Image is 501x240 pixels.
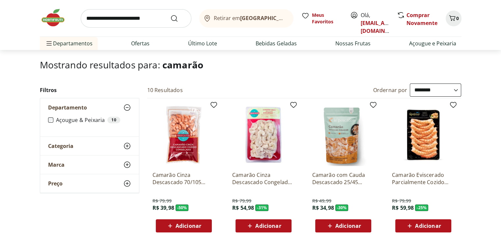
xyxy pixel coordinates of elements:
button: Retirar em[GEOGRAPHIC_DATA]/[GEOGRAPHIC_DATA] [199,9,293,28]
img: Camarão com Cauda Descascado 25/45 Congelado IE Pescados 300g [312,104,375,166]
a: Comprar Novamente [406,12,437,27]
span: Marca [48,161,65,168]
input: search [81,9,191,28]
span: Adicionar [255,223,281,228]
a: Bebidas Geladas [256,39,297,47]
span: R$ 39,98 [153,204,174,211]
button: Submit Search [170,14,186,22]
a: Nossas Frutas [335,39,371,47]
label: Ordernar por [373,86,407,94]
span: R$ 49,99 [312,198,331,204]
img: Camarão Cinza Descascado 70/105 Congelado Frescatto 400g [153,104,215,166]
img: Hortifruti [40,8,73,28]
span: R$ 59,98 [392,204,414,211]
a: Camarão Cinza Descascado Congelado Premium Frescatto 400G [232,171,295,186]
button: Adicionar [236,219,292,232]
span: Preço [48,180,63,187]
button: Adicionar [315,219,371,232]
span: - 31 % [255,204,268,211]
button: Adicionar [395,219,451,232]
span: R$ 54,98 [232,204,254,211]
button: Categoria [40,137,139,155]
span: R$ 79,99 [232,198,251,204]
span: Departamento [48,104,87,111]
span: R$ 79,99 [392,198,411,204]
span: - 50 % [176,204,189,211]
span: Olá, [361,11,390,35]
span: camarão [162,59,203,71]
span: - 30 % [335,204,348,211]
span: Retirar em [214,15,287,21]
button: Menu [45,36,53,51]
a: Camarão com Cauda Descascado 25/45 Congelado IE Pescados 300g [312,171,375,186]
span: Adicionar [176,223,201,228]
a: Camarão Cinza Descascado 70/105 Congelado Frescatto 400g [153,171,215,186]
span: - 25 % [415,204,428,211]
span: Adicionar [335,223,361,228]
div: Departamento [40,117,139,136]
img: Camarão Eviscerado Parcialmente Cozido Qualimar 250g [392,104,455,166]
span: Categoria [48,143,73,149]
button: Preço [40,174,139,193]
button: Carrinho [446,11,461,26]
button: Departamento [40,98,139,117]
span: Adicionar [415,223,441,228]
a: Meus Favoritos [301,12,342,25]
button: Marca [40,156,139,174]
span: 0 [456,15,459,21]
span: R$ 34,98 [312,204,334,211]
h2: 10 Resultados [147,86,183,94]
h2: Filtros [40,84,139,97]
h1: Mostrando resultados para: [40,60,461,70]
a: Açougue e Peixaria [409,39,456,47]
img: Camarão Cinza Descascado Congelado Premium Frescatto 400G [232,104,295,166]
a: [EMAIL_ADDRESS][DOMAIN_NAME] [361,19,406,35]
span: R$ 79,99 [153,198,172,204]
span: Departamentos [45,36,93,51]
a: Ofertas [131,39,150,47]
span: Meus Favoritos [312,12,342,25]
label: Açougue & Peixaria [56,117,131,123]
button: Adicionar [156,219,212,232]
a: Último Lote [188,39,217,47]
a: Camarão Eviscerado Parcialmente Cozido Qualimar 250g [392,171,455,186]
b: [GEOGRAPHIC_DATA]/[GEOGRAPHIC_DATA] [240,14,351,22]
div: 10 [107,117,120,123]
